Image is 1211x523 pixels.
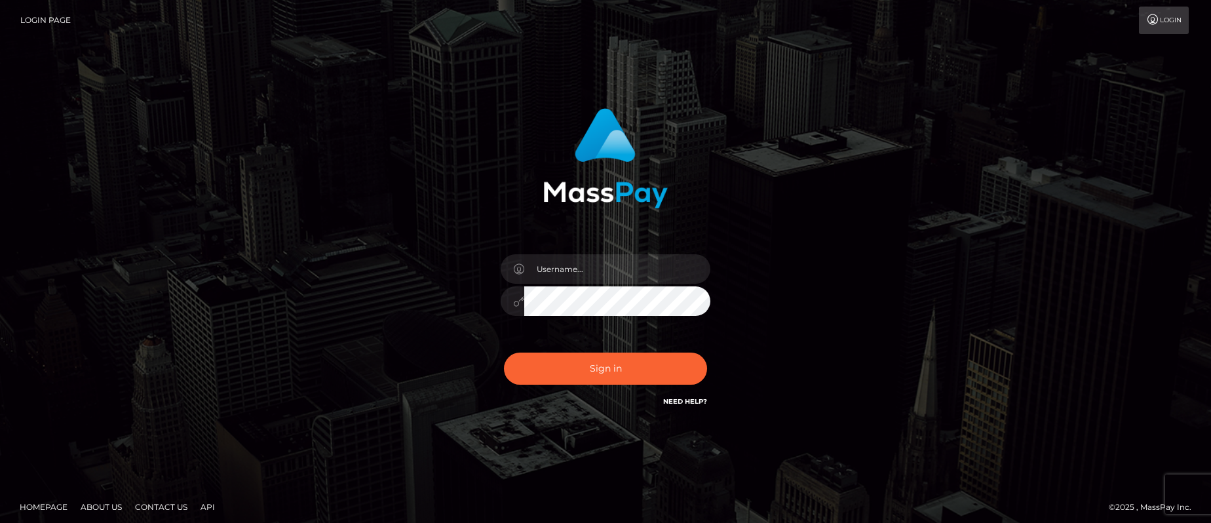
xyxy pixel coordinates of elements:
a: Login [1139,7,1189,34]
div: © 2025 , MassPay Inc. [1109,500,1201,514]
a: Homepage [14,497,73,517]
a: API [195,497,220,517]
input: Username... [524,254,710,284]
a: Need Help? [663,397,707,406]
a: Login Page [20,7,71,34]
a: Contact Us [130,497,193,517]
a: About Us [75,497,127,517]
img: MassPay Login [543,108,668,208]
button: Sign in [504,353,707,385]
